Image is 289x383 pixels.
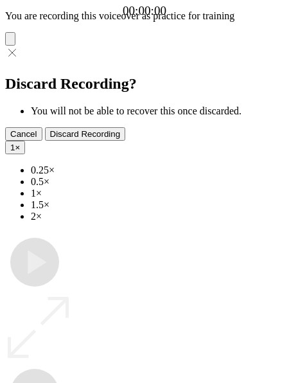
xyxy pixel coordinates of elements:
span: 1 [10,143,15,152]
li: You will not be able to recover this once discarded. [31,105,284,117]
button: Discard Recording [45,127,126,141]
button: 1× [5,141,25,154]
li: 0.5× [31,176,284,188]
button: Cancel [5,127,42,141]
a: 00:00:00 [123,4,166,18]
p: You are recording this voiceover as practice for training [5,10,284,22]
li: 1× [31,188,284,199]
li: 1.5× [31,199,284,211]
h2: Discard Recording? [5,75,284,93]
li: 2× [31,211,284,222]
li: 0.25× [31,165,284,176]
